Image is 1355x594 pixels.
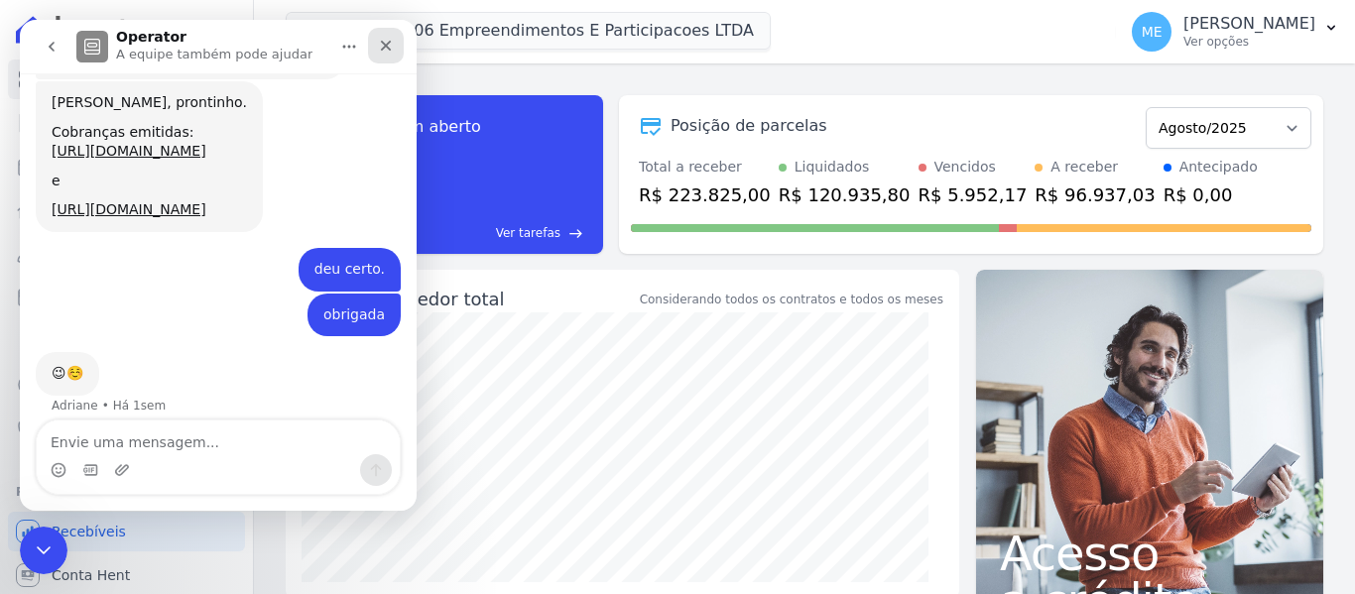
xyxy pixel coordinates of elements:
textarea: Envie uma mensagem... [17,401,380,434]
div: Maria diz… [16,274,381,333]
div: Antecipado [1179,157,1258,178]
div: Posição de parcelas [671,114,827,138]
a: Ver tarefas east [405,224,583,242]
p: Ver opções [1183,34,1315,50]
div: [PERSON_NAME], prontinho.Cobranças emitidas:[URL][DOMAIN_NAME]e[URL][DOMAIN_NAME] [16,61,243,212]
div: Cobranças emitidas: [32,103,227,123]
button: Marka Spe06 Empreendimentos E Participacoes LTDA [286,12,771,50]
a: Crédito [8,365,245,405]
a: Lotes [8,190,245,230]
div: deu certo. [295,240,365,260]
div: [PERSON_NAME], prontinho. [32,73,227,93]
div: e [32,152,227,172]
div: Adriane diz… [16,332,381,419]
iframe: Intercom live chat [20,527,67,574]
div: 😉☺️ [32,344,63,364]
a: Parcelas [8,147,245,186]
div: Considerando todos os contratos e todos os meses [640,291,943,308]
a: Visão Geral [8,59,245,99]
div: R$ 223.825,00 [639,181,771,208]
a: Recebíveis [8,512,245,551]
div: obrigada [304,286,365,305]
span: Recebíveis [52,522,126,541]
iframe: Intercom live chat [20,20,417,511]
span: ME [1142,25,1163,39]
button: ME [PERSON_NAME] Ver opções [1116,4,1355,59]
button: Upload do anexo [94,442,110,458]
p: A equipe também pode ajudar [96,25,293,45]
div: A receber [1050,157,1118,178]
a: Contratos [8,103,245,143]
button: Selecionador de GIF [62,442,78,458]
div: Adriane diz… [16,61,381,228]
p: [PERSON_NAME] [1183,14,1315,34]
div: R$ 96.937,03 [1035,181,1155,208]
button: Enviar uma mensagem [340,434,372,466]
span: east [568,226,583,241]
a: Clientes [8,234,245,274]
div: Liquidados [795,157,870,178]
div: Plataformas [16,480,237,504]
div: Total a receber [639,157,771,178]
a: Minha Carteira [8,278,245,317]
div: R$ 5.952,17 [919,181,1028,208]
a: [URL][DOMAIN_NAME] [32,181,186,197]
a: [URL][DOMAIN_NAME] [32,123,186,139]
a: Transferências [8,321,245,361]
div: R$ 0,00 [1164,181,1258,208]
span: Conta Hent [52,565,130,585]
span: Acesso [1000,530,1299,577]
div: Vencidos [934,157,996,178]
span: Ver tarefas [496,224,560,242]
button: Início [310,8,348,46]
div: Maria diz… [16,228,381,274]
div: Saldo devedor total [329,286,636,312]
div: R$ 120.935,80 [779,181,911,208]
div: Fechar [348,8,384,44]
div: 😉☺️Adriane • Há 1sem [16,332,79,376]
div: Adriane • Há 1sem [32,380,146,392]
a: Negativação [8,409,245,448]
button: Selecionador de Emoji [31,442,47,458]
div: obrigada [288,274,381,317]
div: deu certo. [279,228,381,272]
